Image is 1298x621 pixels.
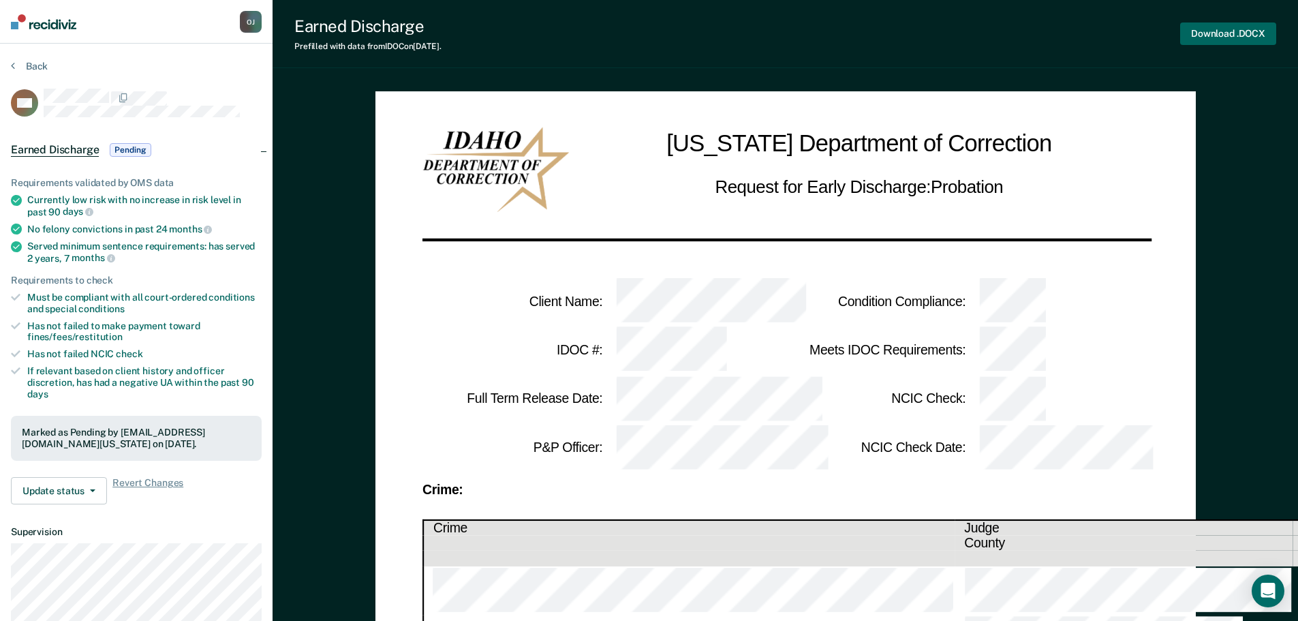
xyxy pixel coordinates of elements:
td: Meets IDOC Requirements : [786,326,967,375]
td: NCIC Check Date : [786,423,967,472]
button: Download .DOCX [1180,22,1276,45]
th: Judge [955,521,1292,536]
td: Client Name : [422,277,604,326]
div: Marked as Pending by [EMAIL_ADDRESS][DOMAIN_NAME][US_STATE] on [DATE]. [22,427,251,450]
span: Pending [110,143,151,157]
div: No felony convictions in past 24 [27,223,262,235]
span: Earned Discharge [11,143,99,157]
td: Full Term Release Date : [422,375,604,424]
button: Update status [11,477,107,504]
div: Requirements validated by OMS data [11,177,262,189]
img: IDOC Logo [422,127,570,212]
th: County [955,536,1292,551]
span: Revert Changes [112,477,183,504]
div: Open Intercom Messenger [1252,575,1284,607]
span: days [63,206,93,217]
span: months [169,224,212,234]
td: P&P Officer : [422,423,604,472]
span: conditions [78,303,125,314]
div: Earned Discharge [294,16,442,36]
div: Prefilled with data from IDOC on [DATE] . [294,42,442,51]
div: Crime: [422,485,1149,496]
div: Currently low risk with no increase in risk level in past 90 [27,194,262,217]
td: NCIC Check : [786,375,967,424]
div: Served minimum sentence requirements: has served 2 years, 7 [27,241,262,264]
div: Has not failed to make payment toward [27,320,262,344]
div: Requirements to check [11,275,262,286]
div: Has not failed NCIC [27,348,262,360]
span: days [27,389,48,399]
h2: Request for Early Discharge: Probation [715,174,1003,200]
button: Back [11,60,48,72]
div: If relevant based on client history and officer discretion, has had a negative UA within the past 90 [27,365,262,399]
h1: [US_STATE] Department of Correction [666,127,1052,162]
td: Condition Compliance : [786,277,967,326]
span: months [72,252,114,263]
div: O J [240,11,262,33]
th: Crime [423,521,955,536]
button: OJ [240,11,262,33]
span: check [116,348,142,359]
dt: Supervision [11,526,262,538]
img: Recidiviz [11,14,76,29]
div: Must be compliant with all court-ordered conditions and special [27,292,262,315]
span: fines/fees/restitution [27,331,123,342]
td: IDOC # : [422,326,604,375]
